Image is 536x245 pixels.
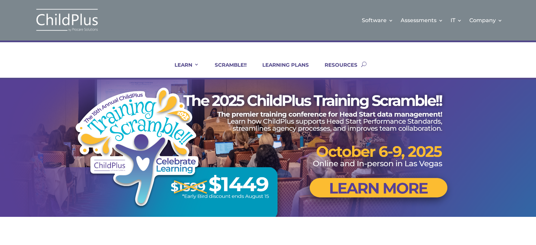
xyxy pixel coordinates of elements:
[469,7,503,34] a: Company
[451,7,462,34] a: IT
[254,62,309,78] a: LEARNING PLANS
[206,62,247,78] a: SCRAMBLE!!
[401,7,443,34] a: Assessments
[362,7,393,34] a: Software
[166,62,199,78] a: LEARN
[316,62,357,78] a: RESOURCES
